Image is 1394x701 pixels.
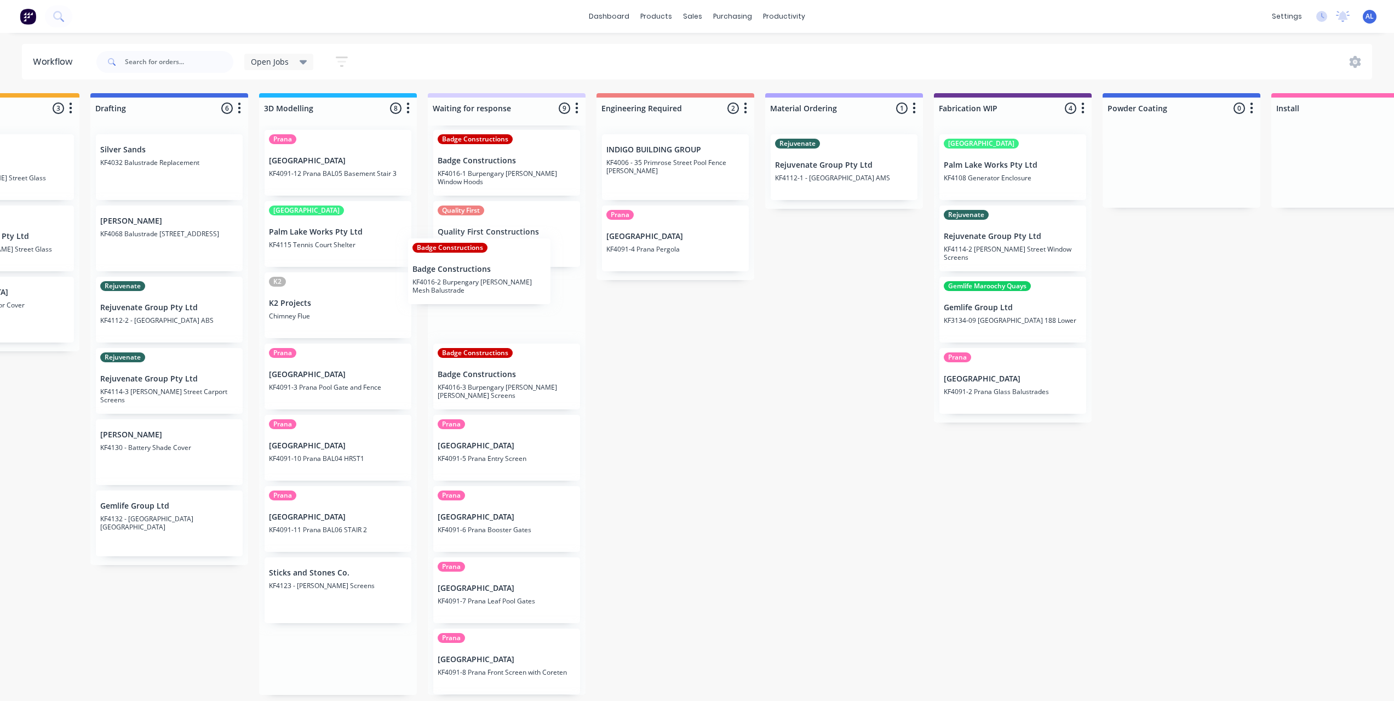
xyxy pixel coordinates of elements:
img: Factory [20,8,36,25]
div: settings [1266,8,1307,25]
input: Enter column name… [1108,102,1215,114]
span: 9 [559,102,570,114]
input: Search for orders... [125,51,233,73]
span: Open Jobs [251,56,289,67]
a: dashboard [583,8,635,25]
div: Workflow [33,55,78,69]
input: Enter column name… [1276,102,1384,114]
input: Enter column name… [264,102,372,114]
span: 2 [727,102,739,114]
div: purchasing [708,8,758,25]
div: sales [678,8,708,25]
input: Enter column name… [433,102,541,114]
span: 4 [1065,102,1076,114]
span: 0 [1234,102,1245,114]
input: Enter column name… [939,102,1047,114]
span: 8 [390,102,401,114]
div: productivity [758,8,811,25]
span: AL [1366,12,1374,21]
input: Enter column name… [601,102,709,114]
input: Enter column name… [95,102,203,114]
div: products [635,8,678,25]
span: 1 [896,102,908,114]
span: 6 [221,102,233,114]
span: 3 [53,102,64,114]
input: Enter column name… [770,102,878,114]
